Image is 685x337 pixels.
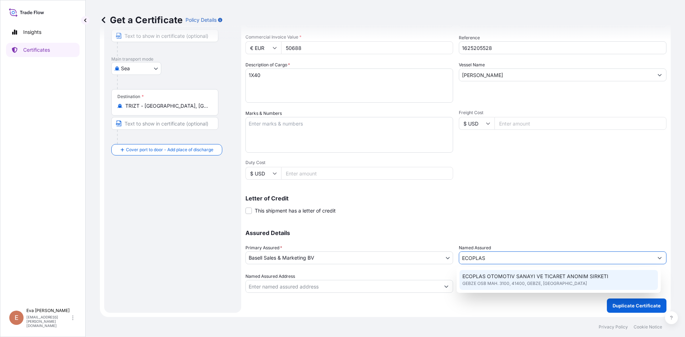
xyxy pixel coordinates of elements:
p: Policy Details [186,16,217,24]
label: Vessel Name [459,61,485,68]
p: Privacy Policy [599,324,628,330]
input: Enter amount [281,167,453,180]
input: Destination [125,102,209,109]
span: This shipment has a letter of credit [255,207,336,214]
p: Insights [23,29,41,36]
div: Destination [117,94,144,99]
span: GEBZE OSB MAH. 3100, 41400, GEBZE, [GEOGRAPHIC_DATA] [462,280,587,287]
p: Get a Certificate [100,14,183,26]
span: Cover port to door - Add place of discharge [126,146,213,153]
button: Show suggestions [653,251,666,264]
input: Enter amount [281,41,453,54]
p: Eva [PERSON_NAME] [26,308,71,313]
p: Assured Details [245,230,666,236]
div: Suggestions [460,270,658,290]
input: Named Assured Address [246,280,440,293]
p: Main transport mode [111,56,234,62]
p: [EMAIL_ADDRESS][PERSON_NAME][DOMAIN_NAME] [26,315,71,328]
p: Duplicate Certificate [613,302,661,309]
button: Select transport [111,62,161,75]
button: Show suggestions [653,68,666,81]
span: Freight Cost [459,110,666,116]
label: Named Assured [459,244,491,251]
span: Basell Sales & Marketing BV [249,254,314,261]
p: Certificates [23,46,50,53]
span: ECOPLAS OTOMOTIV SANAYI VE TICARET ANONIM SIRKETI [462,273,608,280]
label: Named Assured Address [245,273,295,280]
span: Primary Assured [245,244,282,251]
label: Marks & Numbers [245,110,282,117]
p: Cookie Notice [634,324,662,330]
button: Show suggestions [440,280,453,293]
span: Sea [121,65,130,72]
input: Type to search vessel name or IMO [459,68,653,81]
input: Text to appear on certificate [111,117,218,130]
p: Letter of Credit [245,195,666,201]
input: Enter amount [494,117,666,130]
input: Enter booking reference [459,41,666,54]
span: E [15,314,19,321]
span: Duty Cost [245,160,453,165]
textarea: 1X20 [245,68,453,103]
input: Assured Name [459,251,653,264]
label: Description of Cargo [245,61,290,68]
